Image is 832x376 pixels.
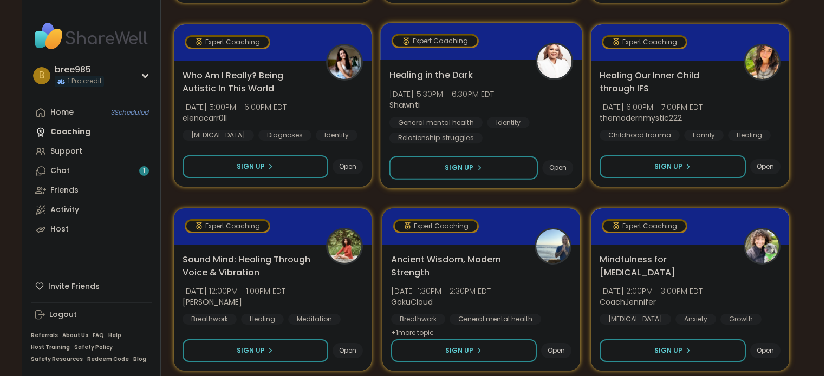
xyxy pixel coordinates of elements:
[237,346,265,355] span: Sign Up
[39,69,44,83] span: b
[50,146,82,157] div: Support
[31,103,152,122] a: Home3Scheduled
[186,37,269,48] div: Expert Coaching
[183,155,328,178] button: Sign Up
[31,220,152,239] a: Host
[31,17,152,55] img: ShareWell Nav Logo
[183,286,285,296] span: [DATE] 12:00PM - 1:00PM EDT
[50,107,74,118] div: Home
[600,339,745,362] button: Sign Up
[487,117,530,128] div: Identity
[143,167,145,176] span: 1
[74,344,113,351] a: Safety Policy
[133,355,146,363] a: Blog
[31,181,152,200] a: Friends
[316,130,357,141] div: Identity
[183,130,254,141] div: [MEDICAL_DATA]
[600,314,671,325] div: [MEDICAL_DATA]
[395,221,477,232] div: Expert Coaching
[389,100,419,110] b: Shawnti
[50,205,79,215] div: Activity
[50,185,79,196] div: Friends
[391,296,433,307] b: GokuCloud
[50,166,70,176] div: Chat
[445,163,473,173] span: Sign Up
[684,130,724,141] div: Family
[31,332,58,339] a: Referrals
[183,69,314,95] span: Who Am I Really? Being Autistic In This World
[183,296,242,307] b: [PERSON_NAME]
[237,162,265,171] span: Sign Up
[536,229,570,263] img: GokuCloud
[600,253,731,279] span: Mindfulness for [MEDICAL_DATA]
[31,276,152,296] div: Invite Friends
[108,332,121,339] a: Help
[183,102,287,113] span: [DATE] 5:00PM - 6:00PM EDT
[654,346,682,355] span: Sign Up
[55,64,104,76] div: bree985
[745,45,779,79] img: themodernmystic222
[49,309,77,320] div: Logout
[183,314,237,325] div: Breathwork
[600,130,680,141] div: Childhood trauma
[603,221,686,232] div: Expert Coaching
[241,314,284,325] div: Healing
[600,286,703,296] span: [DATE] 2:00PM - 3:00PM EDT
[288,314,341,325] div: Meditation
[391,253,523,279] span: Ancient Wisdom, Modern Strength
[537,44,571,78] img: Shawnti
[549,163,567,172] span: Open
[389,156,538,180] button: Sign Up
[389,88,494,99] span: [DATE] 5:30PM - 6:30PM EDT
[183,113,227,123] b: elenacarr0ll
[87,355,129,363] a: Redeem Code
[548,346,565,355] span: Open
[183,339,328,362] button: Sign Up
[603,37,686,48] div: Expert Coaching
[186,221,269,232] div: Expert Coaching
[391,286,491,296] span: [DATE] 1:30PM - 2:30PM EDT
[745,229,779,263] img: CoachJennifer
[654,162,682,171] span: Sign Up
[393,35,477,46] div: Expert Coaching
[62,332,88,339] a: About Us
[31,200,152,220] a: Activity
[757,346,774,355] span: Open
[720,314,762,325] div: Growth
[93,332,104,339] a: FAQ
[675,314,716,325] div: Anxiety
[600,69,731,95] span: Healing Our Inner Child through IFS
[389,133,482,143] div: Relationship struggles
[391,339,537,362] button: Sign Up
[31,344,70,351] a: Host Training
[328,45,361,79] img: elenacarr0ll
[600,296,656,307] b: CoachJennifer
[31,142,152,161] a: Support
[600,102,703,113] span: [DATE] 6:00PM - 7:00PM EDT
[31,355,83,363] a: Safety Resources
[600,155,745,178] button: Sign Up
[339,162,356,171] span: Open
[757,162,774,171] span: Open
[391,314,445,325] div: Breathwork
[389,68,472,81] span: Healing in the Dark
[68,77,102,86] span: 1 Pro credit
[600,113,682,123] b: themodernmystic222
[111,108,149,117] span: 3 Scheduled
[31,161,152,181] a: Chat1
[339,346,356,355] span: Open
[31,305,152,325] a: Logout
[450,314,541,325] div: General mental health
[328,229,361,263] img: Joana_Ayala
[445,346,473,355] span: Sign Up
[183,253,314,279] span: Sound Mind: Healing Through Voice & Vibration
[258,130,311,141] div: Diagnoses
[728,130,771,141] div: Healing
[50,224,69,235] div: Host
[389,117,482,128] div: General mental health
